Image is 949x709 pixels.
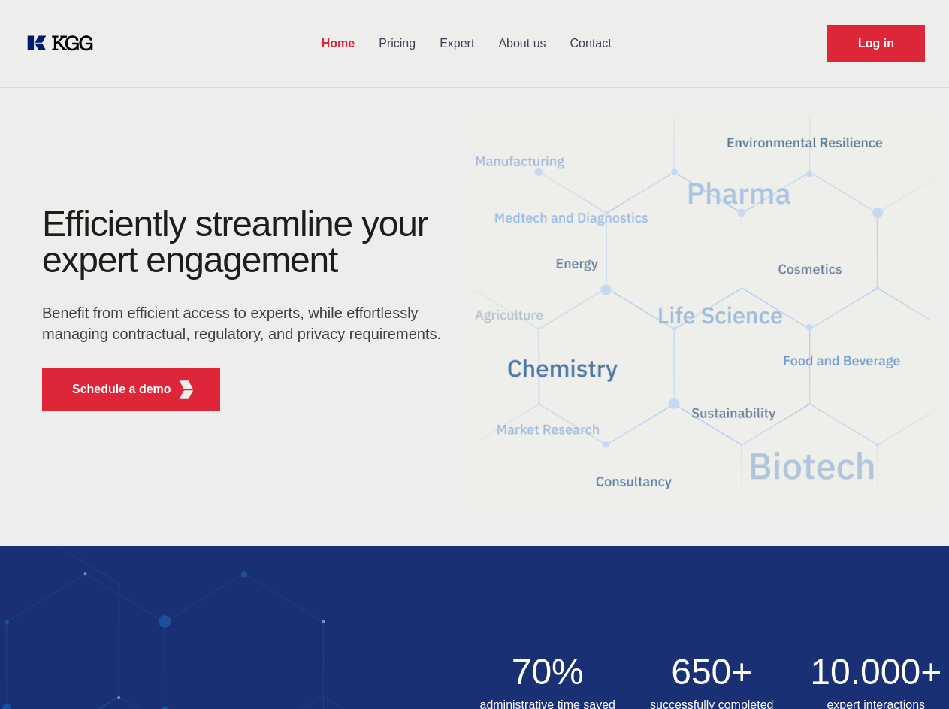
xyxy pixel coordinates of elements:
img: KGG Fifth Element RED [177,380,195,399]
button: Schedule a demoKGG Fifth Element RED [42,368,220,411]
p: Benefit from efficient access to experts, while effortlessly managing contractual, regulatory, an... [42,302,451,344]
a: Contact [558,24,624,63]
a: About us [486,24,558,63]
a: Request Demo [827,25,925,62]
h2: 70% [475,654,621,690]
h2: 650+ [639,654,785,690]
p: Schedule a demo [72,380,171,398]
a: Home [310,24,367,63]
img: KGG Fifth Element RED [475,98,932,531]
a: Pricing [367,24,428,63]
a: Expert [428,24,486,63]
h1: Efficiently streamline your expert engagement [42,206,451,278]
a: KOL Knowledge Platform: Talk to Key External Experts (KEE) [24,32,105,56]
